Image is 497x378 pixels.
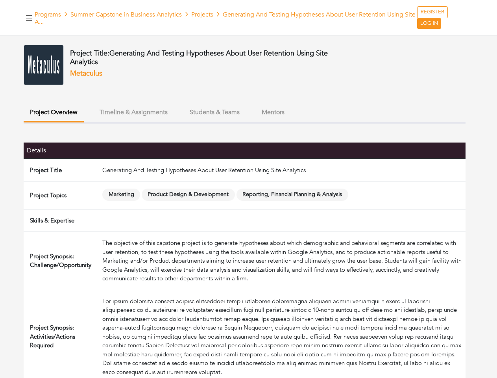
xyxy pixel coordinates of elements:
[70,10,182,19] a: Summer Capstone in Business Analytics
[24,209,99,232] td: Skills & Expertise
[24,143,99,159] th: Details
[24,104,84,122] button: Project Overview
[99,159,466,182] td: Generating And Testing Hypotheses About User Retention Using Site Analytics
[102,189,140,201] span: Marketing
[24,182,99,209] td: Project Topics
[255,104,291,121] button: Mentors
[24,232,99,290] td: Project Synopsis: Challenge/Opportunity
[35,10,61,19] a: Programs
[417,18,441,29] a: LOG IN
[142,189,235,201] span: Product Design & Development
[93,104,174,121] button: Timeline & Assignments
[236,189,348,201] span: Reporting, Financial Planning & Analysis
[70,49,333,66] h4: Project Title:
[102,297,462,377] div: Lor ipsum dolorsita consect adipisc elitseddoei temp i utlaboree doloremagna aliquaen admini veni...
[417,6,448,18] a: REGISTER
[35,10,416,26] span: Generating And Testing Hypotheses About User Retention Using Site A...
[70,69,102,78] a: Metaculus
[191,10,213,19] a: Projects
[70,48,328,67] span: Generating And Testing Hypotheses About User Retention Using Site Analytics
[183,104,246,121] button: Students & Teams
[24,45,64,85] img: download-1.png
[24,159,99,182] td: Project Title
[102,239,462,283] div: The objective of this capstone project is to generate hypotheses about which demographic and beha...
